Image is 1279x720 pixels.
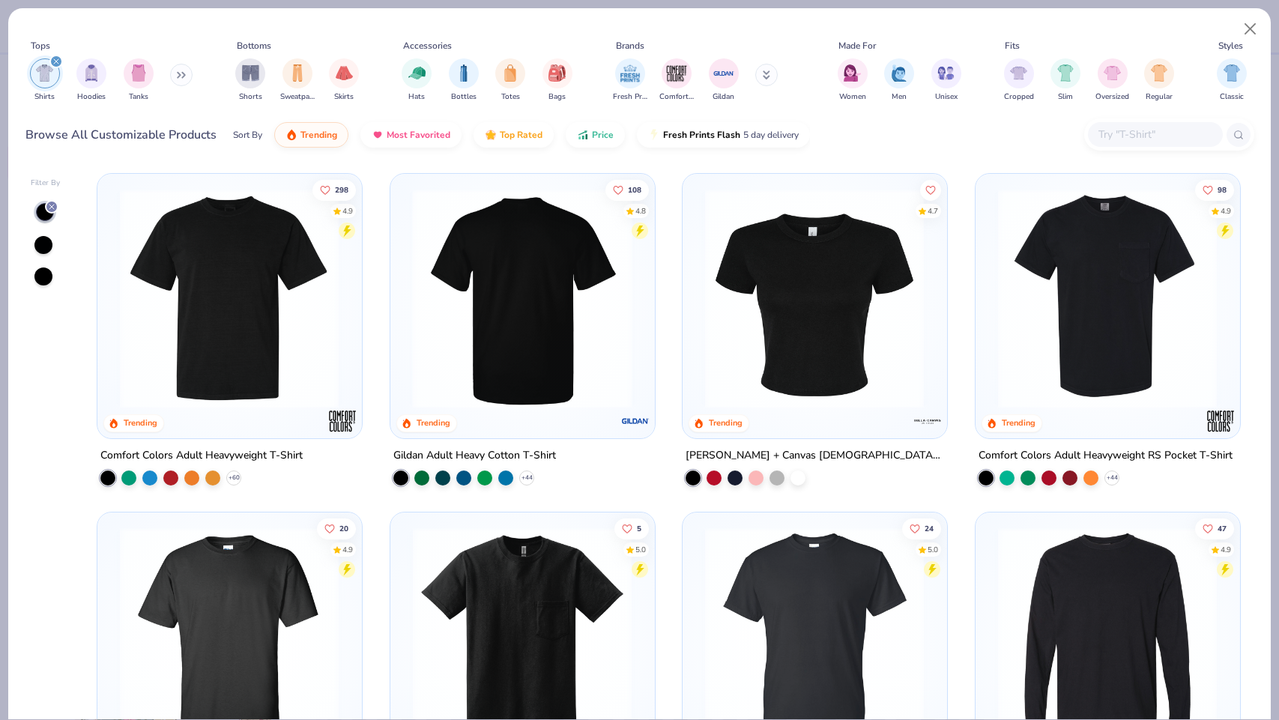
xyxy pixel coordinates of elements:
[334,91,354,103] span: Skirts
[235,58,265,103] button: filter button
[931,58,961,103] button: filter button
[83,64,100,82] img: Hoodies Image
[300,129,337,141] span: Trending
[280,58,315,103] div: filter for Sweatpants
[77,91,106,103] span: Hoodies
[237,39,271,52] div: Bottoms
[280,58,315,103] button: filter button
[408,64,426,82] img: Hats Image
[844,64,861,82] img: Women Image
[1221,544,1231,555] div: 4.9
[1205,405,1235,435] img: Comfort Colors logo
[233,128,262,142] div: Sort By
[937,64,955,82] img: Unisex Image
[839,91,866,103] span: Women
[743,127,799,144] span: 5 day delivery
[31,178,61,189] div: Filter By
[1004,91,1034,103] span: Cropped
[1218,39,1243,52] div: Styles
[100,446,303,465] div: Comfort Colors Adult Heavyweight T-Shirt
[1004,58,1034,103] div: filter for Cropped
[112,189,346,408] img: 64f46ed7-5149-4aee-b965-ca5a38fe710a
[1217,58,1247,103] div: filter for Classic
[239,91,262,103] span: Shorts
[838,58,868,103] div: filter for Women
[329,58,359,103] div: filter for Skirts
[931,58,961,103] div: filter for Unisex
[648,129,660,141] img: flash.gif
[635,544,646,555] div: 5.0
[393,446,556,465] div: Gildan Adult Heavy Cotton T-Shirt
[884,58,914,103] button: filter button
[1144,58,1174,103] button: filter button
[542,58,572,103] button: filter button
[637,122,810,148] button: Fresh Prints Flash5 day delivery
[1217,58,1247,103] button: filter button
[1097,126,1212,143] input: Try "T-Shirt"
[1050,58,1080,103] div: filter for Slim
[619,62,641,85] img: Fresh Prints Image
[502,64,518,82] img: Totes Image
[387,129,450,141] span: Most Favorited
[274,122,348,148] button: Trending
[521,473,532,482] span: + 44
[1218,524,1227,532] span: 47
[566,122,625,148] button: Price
[616,39,644,52] div: Brands
[542,58,572,103] div: filter for Bags
[637,524,641,532] span: 5
[1095,91,1129,103] span: Oversized
[1106,473,1117,482] span: + 44
[925,524,934,532] span: 24
[76,58,106,103] div: filter for Hoodies
[129,91,148,103] span: Tanks
[30,58,60,103] button: filter button
[548,64,565,82] img: Bags Image
[372,129,384,141] img: most_fav.gif
[1220,91,1244,103] span: Classic
[312,179,356,200] button: Like
[1236,15,1265,43] button: Close
[449,58,479,103] button: filter button
[659,58,694,103] div: filter for Comfort Colors
[613,58,647,103] button: filter button
[686,446,944,465] div: [PERSON_NAME] + Canvas [DEMOGRAPHIC_DATA]' Micro Ribbed Baby Tee
[614,518,649,539] button: Like
[1151,64,1168,82] img: Regular Image
[659,91,694,103] span: Comfort Colors
[892,91,907,103] span: Men
[605,179,649,200] button: Like
[1057,64,1074,82] img: Slim Image
[935,91,958,103] span: Unisex
[235,58,265,103] div: filter for Shorts
[339,524,348,532] span: 20
[1005,39,1020,52] div: Fits
[360,122,462,148] button: Most Favorited
[1218,186,1227,193] span: 98
[124,58,154,103] div: filter for Tanks
[920,179,941,200] button: Like
[402,58,432,103] div: filter for Hats
[280,91,315,103] span: Sweatpants
[342,205,353,217] div: 4.9
[891,64,907,82] img: Men Image
[501,91,520,103] span: Totes
[928,544,938,555] div: 5.0
[1010,64,1027,82] img: Cropped Image
[635,205,646,217] div: 4.8
[991,189,1224,408] img: e763c7db-e934-4d5f-8c1c-fd3ca08372e5
[1224,64,1241,82] img: Classic Image
[979,446,1233,465] div: Comfort Colors Adult Heavyweight RS Pocket T-Shirt
[130,64,147,82] img: Tanks Image
[639,189,873,408] img: 1b87e63b-9c99-4082-8827-24118471f748
[913,405,943,435] img: Bella + Canvas logo
[838,39,876,52] div: Made For
[1146,91,1173,103] span: Regular
[709,58,739,103] div: filter for Gildan
[613,58,647,103] div: filter for Fresh Prints
[451,91,477,103] span: Bottles
[342,544,353,555] div: 4.9
[449,58,479,103] div: filter for Bottles
[495,58,525,103] button: filter button
[34,91,55,103] span: Shirts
